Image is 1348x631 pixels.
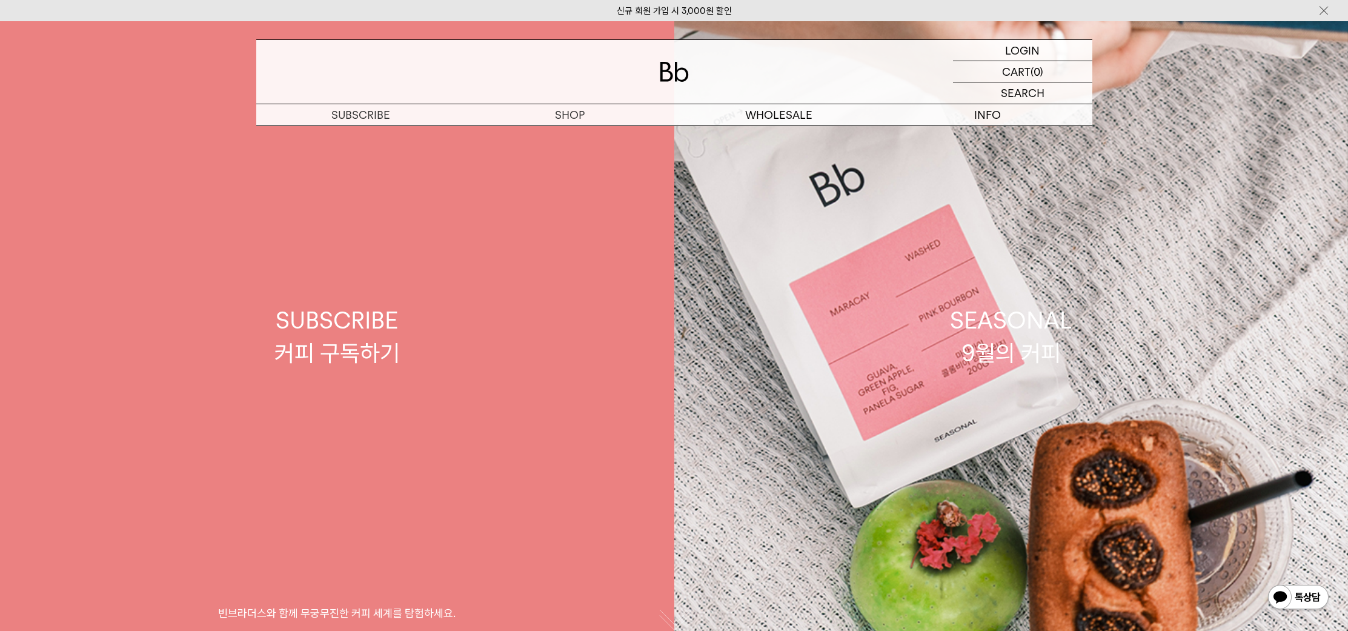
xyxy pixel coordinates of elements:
[617,5,732,16] a: 신규 회원 가입 시 3,000원 할인
[274,304,400,369] div: SUBSCRIBE 커피 구독하기
[465,104,674,125] a: SHOP
[950,304,1072,369] div: SEASONAL 9월의 커피
[256,104,465,125] a: SUBSCRIBE
[883,104,1092,125] p: INFO
[1005,40,1040,61] p: LOGIN
[674,104,883,125] p: WHOLESALE
[660,62,689,82] img: 로고
[1002,61,1031,82] p: CART
[953,40,1092,61] a: LOGIN
[1031,61,1043,82] p: (0)
[1267,584,1330,613] img: 카카오톡 채널 1:1 채팅 버튼
[953,61,1092,82] a: CART (0)
[1001,82,1044,104] p: SEARCH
